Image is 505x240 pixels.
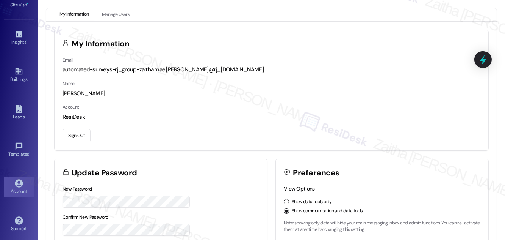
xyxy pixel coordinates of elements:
[4,214,34,235] a: Support
[63,214,109,220] label: Confirm New Password
[292,208,363,215] label: Show communication and data tools
[292,199,332,205] label: Show data tools only
[54,8,94,21] button: My Information
[4,140,34,160] a: Templates •
[4,65,34,85] a: Buildings
[4,177,34,197] a: Account
[63,57,73,63] label: Email
[26,38,27,44] span: •
[63,113,480,121] div: ResiDesk
[63,81,75,87] label: Name
[27,1,28,6] span: •
[63,104,79,110] label: Account
[72,40,130,48] h3: My Information
[63,66,480,74] div: automated-surveys-rj_group-zaitha.mae.[PERSON_NAME]@rj_[DOMAIN_NAME]
[4,28,34,48] a: Insights •
[284,185,315,192] label: View Options
[29,150,30,156] span: •
[284,220,480,233] p: Note: showing only data will hide your main messaging inbox and admin functions. You can re-activ...
[63,90,480,98] div: [PERSON_NAME]
[72,169,137,177] h3: Update Password
[4,103,34,123] a: Leads
[293,169,339,177] h3: Preferences
[63,129,91,142] button: Sign Out
[63,186,92,192] label: New Password
[97,8,135,21] button: Manage Users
